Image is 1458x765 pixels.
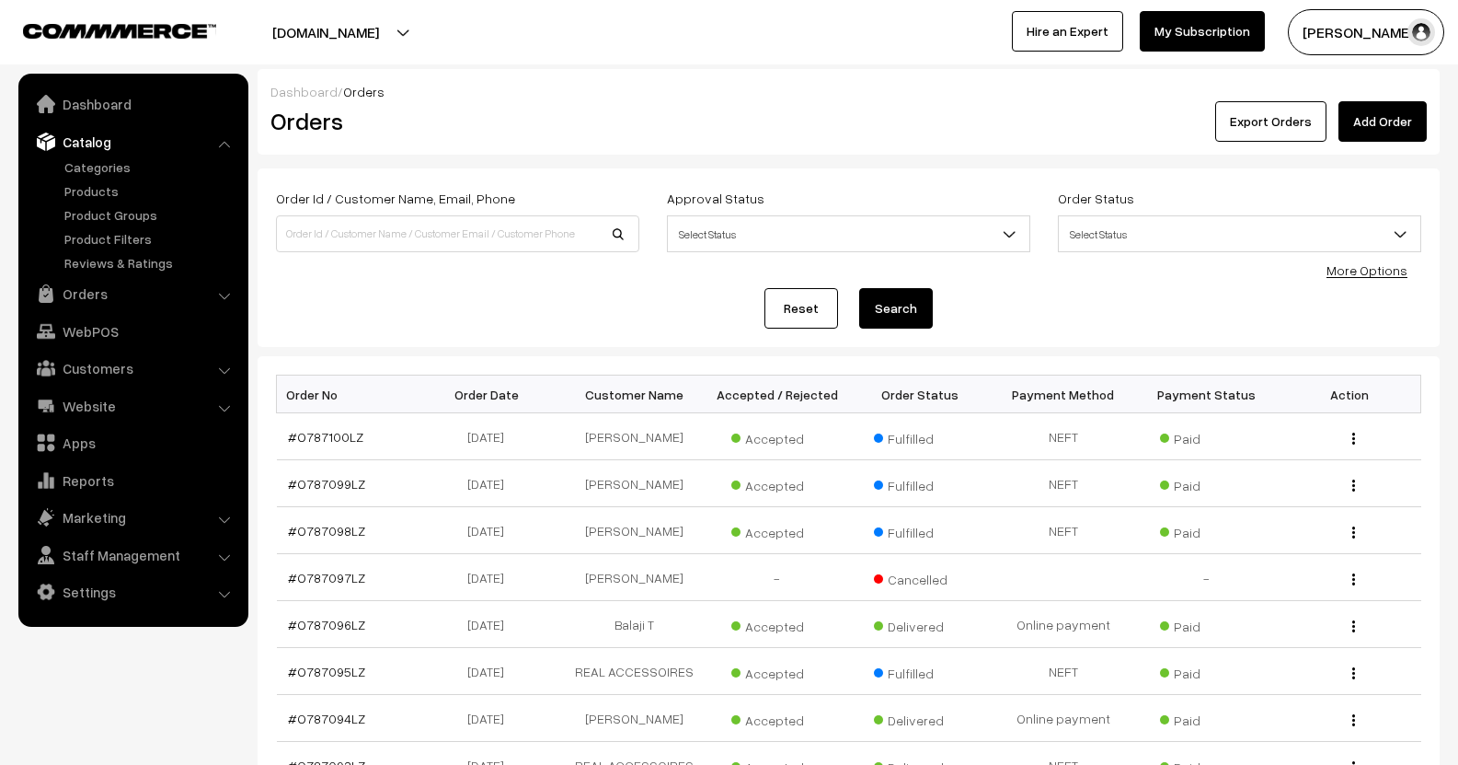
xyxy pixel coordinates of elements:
[1160,659,1252,683] span: Paid
[563,695,706,742] td: [PERSON_NAME]
[731,706,823,730] span: Accepted
[992,413,1135,460] td: NEFT
[419,648,563,695] td: [DATE]
[419,507,563,554] td: [DATE]
[208,9,443,55] button: [DOMAIN_NAME]
[276,215,639,252] input: Order Id / Customer Name / Customer Email / Customer Phone
[1160,612,1252,636] span: Paid
[270,84,338,99] a: Dashboard
[859,288,933,329] button: Search
[1352,433,1355,445] img: Menu
[276,189,515,208] label: Order Id / Customer Name, Email, Phone
[849,376,993,413] th: Order Status
[874,565,966,589] span: Cancelled
[1058,215,1421,252] span: Select Status
[1160,518,1252,542] span: Paid
[23,352,242,385] a: Customers
[668,218,1029,250] span: Select Status
[270,107,637,135] h2: Orders
[874,612,966,636] span: Delivered
[270,82,1427,101] div: /
[992,648,1135,695] td: NEFT
[23,87,242,121] a: Dashboard
[563,507,706,554] td: [PERSON_NAME]
[1135,554,1279,601] td: -
[731,659,823,683] span: Accepted
[764,288,838,329] a: Reset
[419,460,563,507] td: [DATE]
[288,523,365,539] a: #O787098LZ
[288,570,365,585] a: #O787097LZ
[23,464,242,497] a: Reports
[277,376,420,413] th: Order No
[60,229,242,249] a: Product Filters
[563,460,706,507] td: [PERSON_NAME]
[1352,480,1355,492] img: Menu
[23,125,242,158] a: Catalog
[419,554,563,601] td: [DATE]
[23,501,242,534] a: Marketing
[23,24,216,38] img: COMMMERCE
[1288,9,1444,55] button: [PERSON_NAME]
[1352,620,1355,632] img: Menu
[1135,376,1279,413] th: Payment Status
[1352,714,1355,726] img: Menu
[563,376,706,413] th: Customer Name
[419,413,563,460] td: [DATE]
[1215,101,1326,142] button: Export Orders
[1407,18,1435,46] img: user
[992,507,1135,554] td: NEFT
[874,659,966,683] span: Fulfilled
[992,460,1135,507] td: NEFT
[563,648,706,695] td: REAL ACCESSOIRES
[23,575,242,609] a: Settings
[1140,11,1265,52] a: My Subscription
[1326,262,1407,278] a: More Options
[563,601,706,648] td: Balaji T
[60,205,242,225] a: Product Groups
[288,476,365,492] a: #O787099LZ
[288,617,365,632] a: #O787096LZ
[288,664,365,679] a: #O787095LZ
[1012,11,1123,52] a: Hire an Expert
[731,471,823,495] span: Accepted
[419,601,563,648] td: [DATE]
[992,601,1135,648] td: Online payment
[1352,527,1355,539] img: Menu
[874,518,966,542] span: Fulfilled
[563,413,706,460] td: [PERSON_NAME]
[288,429,363,445] a: #O787100LZ
[1160,706,1252,730] span: Paid
[23,18,184,41] a: COMMMERCE
[731,518,823,542] span: Accepted
[1160,471,1252,495] span: Paid
[23,426,242,459] a: Apps
[23,315,242,348] a: WebPOS
[874,471,966,495] span: Fulfilled
[419,376,563,413] th: Order Date
[1338,101,1427,142] a: Add Order
[706,376,849,413] th: Accepted / Rejected
[731,612,823,636] span: Accepted
[288,711,365,726] a: #O787094LZ
[60,253,242,272] a: Reviews & Ratings
[1058,189,1134,208] label: Order Status
[1352,667,1355,679] img: Menu
[23,277,242,310] a: Orders
[874,424,966,448] span: Fulfilled
[667,189,764,208] label: Approval Status
[706,554,849,601] td: -
[23,539,242,572] a: Staff Management
[874,706,966,730] span: Delivered
[1059,218,1420,250] span: Select Status
[992,695,1135,742] td: Online payment
[563,554,706,601] td: [PERSON_NAME]
[992,376,1135,413] th: Payment Method
[343,84,385,99] span: Orders
[1278,376,1421,413] th: Action
[1352,574,1355,585] img: Menu
[60,157,242,177] a: Categories
[1160,424,1252,448] span: Paid
[731,424,823,448] span: Accepted
[60,181,242,201] a: Products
